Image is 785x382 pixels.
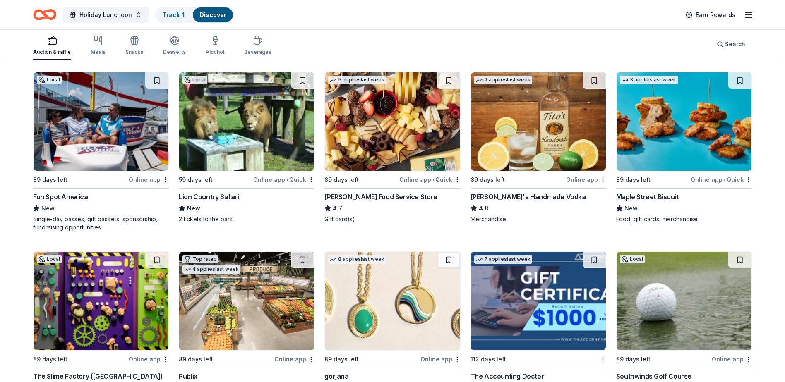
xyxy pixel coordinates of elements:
div: Meals [91,49,106,55]
span: New [187,203,200,213]
img: Image for Maple Street Biscuit [617,72,751,171]
a: Image for Gordon Food Service Store5 applieslast week89 days leftOnline app•Quick[PERSON_NAME] Fo... [324,72,460,223]
div: 89 days left [324,175,359,185]
div: Maple Street Biscuit [616,192,679,202]
div: 5 applies last week [328,76,386,84]
div: Local [37,76,62,84]
img: Image for The Accounting Doctor [471,252,606,350]
a: Image for Fun Spot AmericaLocal89 days leftOnline appFun Spot AmericaNewSingle-day passes, gift b... [33,72,169,232]
div: Top rated [182,255,218,263]
span: • [432,177,434,183]
div: 89 days left [471,175,505,185]
div: Gift card(s) [324,215,460,223]
img: Image for Lion Country Safari [179,72,314,171]
button: Track· 1Discover [155,7,234,23]
img: Image for Southwinds Golf Course [617,252,751,350]
a: Track· 1 [163,11,185,18]
img: Image for gorjana [325,252,460,350]
div: Auction & raffle [33,49,71,55]
button: Holiday Luncheon [63,7,149,23]
div: Publix [179,371,197,381]
div: 89 days left [33,354,67,364]
img: Image for The Slime Factory (Wellington) [34,252,168,350]
a: Image for Maple Street Biscuit3 applieslast week89 days leftOnline app•QuickMaple Street BiscuitN... [616,72,752,223]
span: • [286,177,288,183]
a: Image for Lion Country SafariLocal59 days leftOnline app•QuickLion Country SafariNew2 tickets to ... [179,72,314,223]
div: [PERSON_NAME]'s Handmade Vodka [471,192,586,202]
button: Search [710,36,752,53]
span: New [624,203,638,213]
div: [PERSON_NAME] Food Service Store [324,192,437,202]
button: Snacks [125,32,143,60]
div: Lion Country Safari [179,192,239,202]
span: 4.8 [479,203,488,213]
div: Beverages [244,49,271,55]
div: Alcohol [206,49,224,55]
div: 59 days left [179,175,213,185]
button: Alcohol [206,32,224,60]
button: Desserts [163,32,186,60]
div: 89 days left [616,354,651,364]
div: Online app [129,354,169,364]
img: Image for Publix [179,252,314,350]
div: 9 applies last week [474,76,532,84]
div: 7 applies last week [474,255,532,264]
span: New [41,203,55,213]
div: Online app Quick [253,174,314,185]
div: Single-day passes, gift baskets, sponsorship, fundraising opportunities. [33,215,169,232]
div: Online app [712,354,752,364]
div: Online app [129,174,169,185]
div: Local [37,255,62,263]
div: Online app Quick [399,174,461,185]
div: Fun Spot America [33,192,88,202]
div: Online app [274,354,314,364]
div: Southwinds Golf Course [616,371,691,381]
button: Auction & raffle [33,32,71,60]
span: Holiday Luncheon [79,10,132,20]
div: The Accounting Doctor [471,371,544,381]
div: 89 days left [33,175,67,185]
div: Local [620,255,645,263]
img: Image for Fun Spot America [34,72,168,171]
a: Home [33,5,56,24]
button: Meals [91,32,106,60]
a: Discover [199,11,226,18]
a: Earn Rewards [681,7,740,22]
div: gorjana [324,371,348,381]
div: Desserts [163,49,186,55]
img: Image for Tito's Handmade Vodka [471,72,606,171]
div: 89 days left [616,175,651,185]
div: The Slime Factory ([GEOGRAPHIC_DATA]) [33,371,163,381]
div: 8 applies last week [328,255,386,264]
span: Search [725,39,745,49]
div: Online app [420,354,461,364]
div: Online app Quick [691,174,752,185]
div: 89 days left [179,354,213,364]
div: 2 tickets to the park [179,215,314,223]
button: Beverages [244,32,271,60]
span: • [724,177,725,183]
a: Image for Tito's Handmade Vodka9 applieslast week89 days leftOnline app[PERSON_NAME]'s Handmade V... [471,72,606,223]
div: 4 applies last week [182,265,240,274]
div: 112 days left [471,354,506,364]
div: Food, gift cards, merchandise [616,215,752,223]
div: 89 days left [324,354,359,364]
img: Image for Gordon Food Service Store [325,72,460,171]
div: Online app [566,174,606,185]
span: 4.7 [333,203,342,213]
div: 3 applies last week [620,76,678,84]
div: Merchandise [471,215,606,223]
div: Local [182,76,207,84]
div: Snacks [125,49,143,55]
